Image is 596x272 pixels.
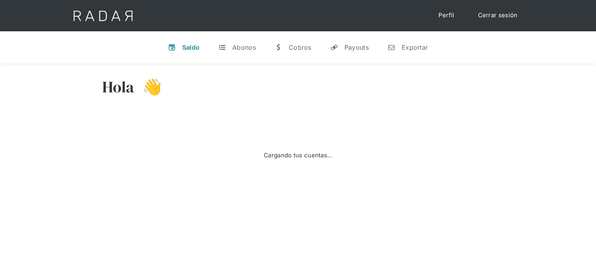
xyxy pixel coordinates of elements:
div: Cobros [289,43,312,51]
div: w [275,43,283,51]
a: Perfil [431,8,462,23]
div: t [218,43,226,51]
div: n [388,43,395,51]
h3: Hola [102,77,134,97]
div: v [168,43,176,51]
div: Cargando tus cuentas... [264,151,332,160]
div: Payouts [344,43,369,51]
h3: 👋 [134,77,162,97]
div: y [330,43,338,51]
div: Abonos [232,43,256,51]
div: Saldo [182,43,200,51]
a: Cerrar sesión [470,8,525,23]
div: Exportar [402,43,428,51]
